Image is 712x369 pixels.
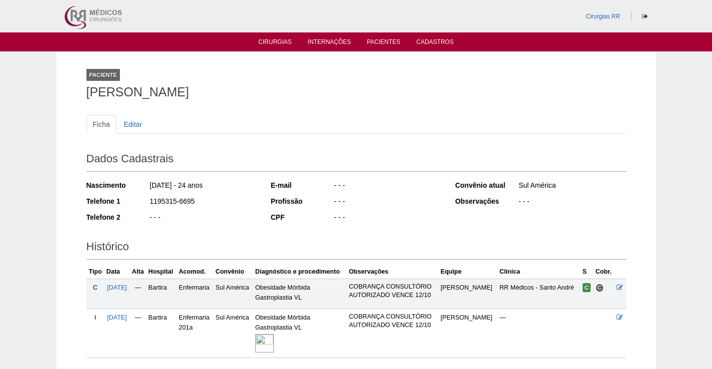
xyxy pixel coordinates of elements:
th: Hospital [146,265,177,279]
td: RR Médicos - Santo André [498,279,581,309]
th: Tipo [86,265,104,279]
i: Sair [642,13,648,19]
a: Cadastros [416,38,454,48]
td: [PERSON_NAME] [439,279,498,309]
a: Internações [308,38,351,48]
td: — [129,279,146,309]
div: E-mail [271,180,333,190]
span: Consultório [596,284,604,292]
th: Diagnóstico e procedimento [253,265,347,279]
div: - - - [518,196,626,209]
div: 1195315-6695 [149,196,257,209]
th: Acomod. [177,265,214,279]
a: Editar [117,115,149,134]
div: - - - [149,212,257,225]
div: - - - [333,196,442,209]
a: Ficha [86,115,116,134]
th: S [581,265,594,279]
div: Telefone 2 [86,212,149,222]
td: Sul América [213,279,253,309]
td: Bartira [146,309,177,358]
div: Paciente [86,69,120,81]
div: CPF [271,212,333,222]
th: Equipe [439,265,498,279]
td: Obesidade Mórbida Gastroplastia VL [253,279,347,309]
div: - - - [333,212,442,225]
td: — [129,309,146,358]
th: Clínica [498,265,581,279]
td: Enfermaria [177,279,214,309]
div: Observações [455,196,518,206]
a: Pacientes [367,38,400,48]
div: Telefone 1 [86,196,149,206]
th: Data [104,265,129,279]
div: Profissão [271,196,333,206]
th: Convênio [213,265,253,279]
h1: [PERSON_NAME] [86,86,626,98]
td: Sul América [213,309,253,358]
h2: Dados Cadastrais [86,149,626,172]
a: [DATE] [107,314,127,321]
td: Enfermaria 201a [177,309,214,358]
td: — [498,309,581,358]
div: I [88,313,102,323]
div: - - - [333,180,442,193]
a: Cirurgias [258,38,292,48]
div: Convênio atual [455,180,518,190]
p: COBRANÇA CONSULTÓRIO AUTORIZADO VENCE 12/10 [349,283,437,300]
div: C [88,283,102,293]
th: Observações [347,265,439,279]
h2: Histórico [86,237,626,260]
th: Alta [129,265,146,279]
a: [DATE] [107,284,127,291]
th: Cobr. [594,265,615,279]
div: Nascimento [86,180,149,190]
a: Cirurgias RR [586,13,620,20]
span: Confirmada [583,283,591,292]
td: Bartira [146,279,177,309]
td: Obesidade Mórbida Gastroplastia VL [253,309,347,358]
div: Sul América [518,180,626,193]
div: [DATE] - 24 anos [149,180,257,193]
p: COBRANÇA CONSULTÓRIO AUTORIZADO VENCE 12/10 [349,313,437,330]
td: [PERSON_NAME] [439,309,498,358]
